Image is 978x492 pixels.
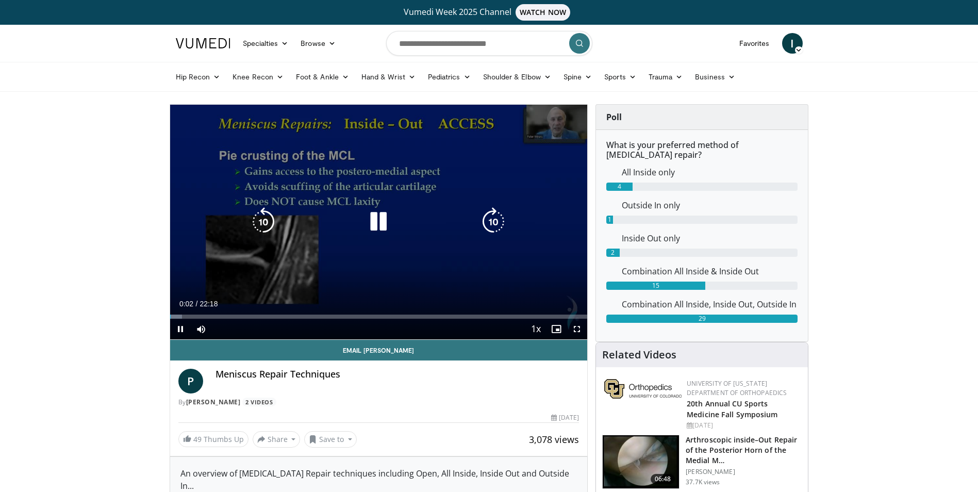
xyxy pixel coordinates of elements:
[170,319,191,339] button: Pause
[386,31,592,56] input: Search topics, interventions
[294,33,342,54] a: Browse
[686,435,802,466] h3: Arthroscopic inside–Out Repair of the Posterior Horn of the Medial M…
[606,282,705,290] div: 15
[355,67,422,87] a: Hand & Wrist
[177,4,801,21] a: Vumedi Week 2025 ChannelWATCH NOW
[477,67,557,87] a: Shoulder & Elbow
[200,300,218,308] span: 22:18
[598,67,642,87] a: Sports
[567,319,587,339] button: Fullscreen
[546,319,567,339] button: Enable picture-in-picture mode
[602,435,802,489] a: 06:48 Arthroscopic inside–Out Repair of the Posterior Horn of the Medial M… [PERSON_NAME] 37.7K v...
[614,199,805,211] dd: Outside In only
[689,67,741,87] a: Business
[237,33,295,54] a: Specialties
[516,4,570,21] span: WATCH NOW
[226,67,290,87] a: Knee Recon
[606,140,798,160] h6: What is your preferred method of [MEDICAL_DATA] repair?
[170,315,588,319] div: Progress Bar
[216,369,579,380] h4: Meniscus Repair Techniques
[304,431,357,448] button: Save to
[603,435,679,489] img: baen_1.png.150x105_q85_crop-smart_upscale.jpg
[178,431,248,447] a: 49 Thumbs Up
[606,249,620,257] div: 2
[176,38,230,48] img: VuMedi Logo
[525,319,546,339] button: Playback Rate
[170,105,588,340] video-js: Video Player
[687,399,777,419] a: 20th Annual CU Sports Medicine Fall Symposium
[687,421,800,430] div: [DATE]
[170,340,588,360] a: Email [PERSON_NAME]
[242,398,276,406] a: 2 Videos
[614,232,805,244] dd: Inside Out only
[191,319,211,339] button: Mute
[614,166,805,178] dd: All Inside only
[253,431,301,448] button: Share
[686,468,802,476] p: [PERSON_NAME]
[651,474,675,484] span: 06:48
[614,265,805,277] dd: Combination All Inside & Inside Out
[642,67,689,87] a: Trauma
[606,183,633,191] div: 4
[602,349,676,361] h4: Related Videos
[178,398,579,407] div: By
[551,413,579,422] div: [DATE]
[686,478,720,486] p: 37.7K views
[170,67,227,87] a: Hip Recon
[687,379,787,397] a: University of [US_STATE] Department of Orthopaedics
[193,434,202,444] span: 49
[733,33,776,54] a: Favorites
[196,300,198,308] span: /
[606,315,798,323] div: 29
[290,67,355,87] a: Foot & Ankle
[606,111,622,123] strong: Poll
[178,369,203,393] a: P
[422,67,477,87] a: Pediatrics
[179,300,193,308] span: 0:02
[782,33,803,54] a: I
[529,433,579,446] span: 3,078 views
[186,398,241,406] a: [PERSON_NAME]
[614,298,805,310] dd: Combination All Inside, Inside Out, Outside In
[604,379,682,399] img: 355603a8-37da-49b6-856f-e00d7e9307d3.png.150x105_q85_autocrop_double_scale_upscale_version-0.2.png
[606,216,613,224] div: 1
[557,67,598,87] a: Spine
